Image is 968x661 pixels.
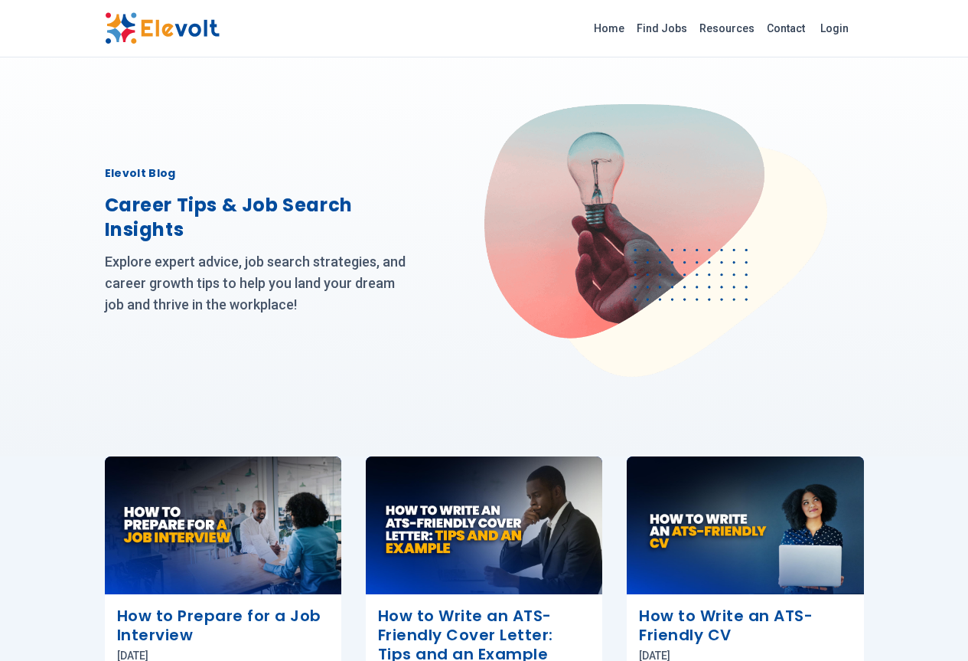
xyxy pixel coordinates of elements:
[366,456,602,594] img: How to Write an ATS-Friendly Cover Letter: Tips and an Example : Elevolt Blog
[588,16,631,41] a: Home
[484,104,827,377] img: Elevolt Blog
[811,13,858,44] a: Login
[627,456,863,594] img: How to Write an ATS-Friendly CV : Elevolt Blog
[105,193,411,242] h2: Career Tips & Job Search Insights
[693,16,761,41] a: Resources
[631,16,693,41] a: Find Jobs
[105,165,411,181] h1: Elevolt Blog
[105,251,411,316] p: Explore expert advice, job search strategies, and career growth tips to help you land your dream ...
[117,607,329,645] h3: How to Prepare for a Job Interview
[105,456,341,594] img: How to Prepare for a Job Interview : Elevolt Blog
[105,12,220,44] img: Elevolt
[639,607,851,645] h3: How to Write an ATS-Friendly CV
[761,16,811,41] a: Contact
